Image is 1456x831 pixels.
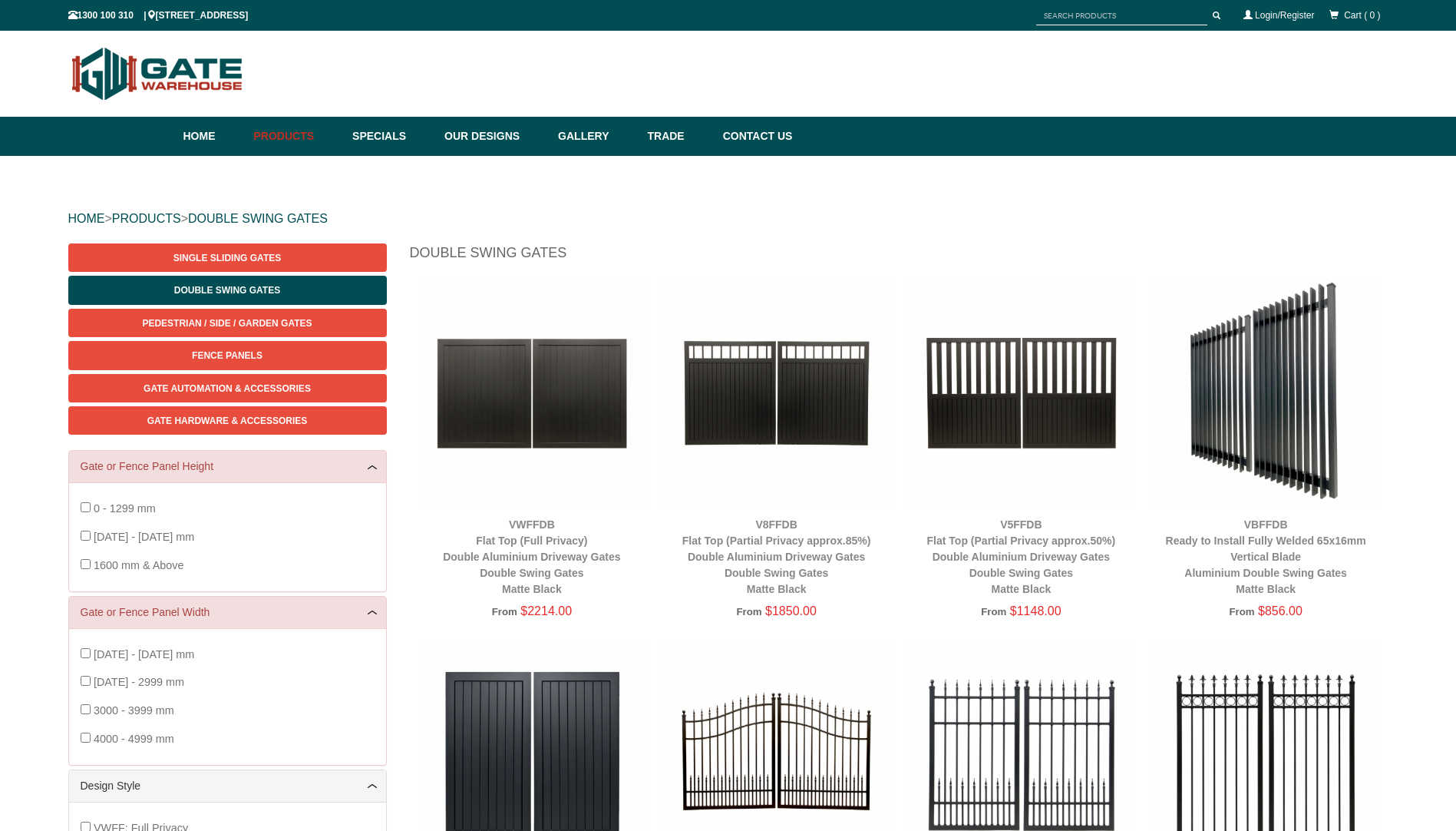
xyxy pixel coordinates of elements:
a: Gate Automation & Accessories [68,374,387,402]
a: Fence Panels [68,341,387,369]
a: Login/Register [1255,10,1314,21]
span: Cart ( 0 ) [1344,10,1380,21]
a: Single Sliding Gates [68,243,387,272]
a: HOME [68,212,105,225]
a: V8FFDBFlat Top (Partial Privacy approx.85%)Double Aluminium Driveway GatesDouble Swing GatesMatte... [682,518,871,595]
a: PRODUCTS [112,212,181,225]
span: Fence Panels [192,350,262,361]
img: V5FFDB - Flat Top (Partial Privacy approx.50%) - Double Aluminium Driveway Gates - Double Swing G... [906,278,1136,508]
a: Gate Hardware & Accessories [68,406,387,435]
span: Gate Hardware & Accessories [147,415,308,426]
a: Double Swing Gates [68,276,387,304]
span: From [492,606,517,617]
h1: Double Swing Gates [410,243,1388,270]
a: Trade [639,117,715,156]
span: Double Swing Gates [174,285,280,296]
a: Contact Us [715,117,793,156]
img: Gate Warehouse [68,38,247,109]
span: 1600 mm & Above [94,559,184,571]
a: DOUBLE SWING GATES [188,212,328,225]
span: 4000 - 4999 mm [94,733,174,745]
span: [DATE] - 2999 mm [94,676,184,688]
img: V8FFDB - Flat Top (Partial Privacy approx.85%) - Double Aluminium Driveway Gates - Double Swing G... [662,278,891,508]
div: > > [68,194,1388,243]
span: From [736,606,761,617]
img: VWFFDB - Flat Top (Full Privacy) - Double Aluminium Driveway Gates - Double Swing Gates - Matte B... [418,278,647,508]
span: Pedestrian / Side / Garden Gates [142,318,312,329]
a: Products [246,117,345,156]
a: VWFFDBFlat Top (Full Privacy)Double Aluminium Driveway GatesDouble Swing GatesMatte Black [443,518,620,595]
span: Gate Automation & Accessories [144,383,311,394]
span: [DATE] - [DATE] mm [94,648,194,660]
span: [DATE] - [DATE] mm [94,531,194,543]
a: Gallery [550,117,639,156]
img: VBFFDB - Ready to Install Fully Welded 65x16mm Vertical Blade - Aluminium Double Swing Gates - Ma... [1151,278,1381,508]
span: $2214.00 [520,604,572,617]
span: Single Sliding Gates [173,253,281,263]
a: Our Designs [437,117,550,156]
span: 3000 - 3999 mm [94,704,174,717]
span: 1300 100 310 | [STREET_ADDRESS] [68,10,249,21]
span: $1148.00 [1010,604,1061,617]
a: Home [183,117,246,156]
a: Specials [345,117,437,156]
span: From [981,606,1006,617]
span: From [1229,606,1254,617]
a: Pedestrian / Side / Garden Gates [68,309,387,337]
span: $1850.00 [765,604,817,617]
span: $856.00 [1258,604,1302,617]
a: V5FFDBFlat Top (Partial Privacy approx.50%)Double Aluminium Driveway GatesDouble Swing GatesMatte... [927,518,1116,595]
a: Design Style [81,778,375,794]
a: VBFFDBReady to Install Fully Welded 65x16mm Vertical BladeAluminium Double Swing GatesMatte Black [1166,518,1366,595]
input: SEARCH PRODUCTS [1036,6,1207,25]
a: Gate or Fence Panel Width [81,604,375,621]
a: Gate or Fence Panel Height [81,459,375,475]
span: 0 - 1299 mm [94,502,156,515]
